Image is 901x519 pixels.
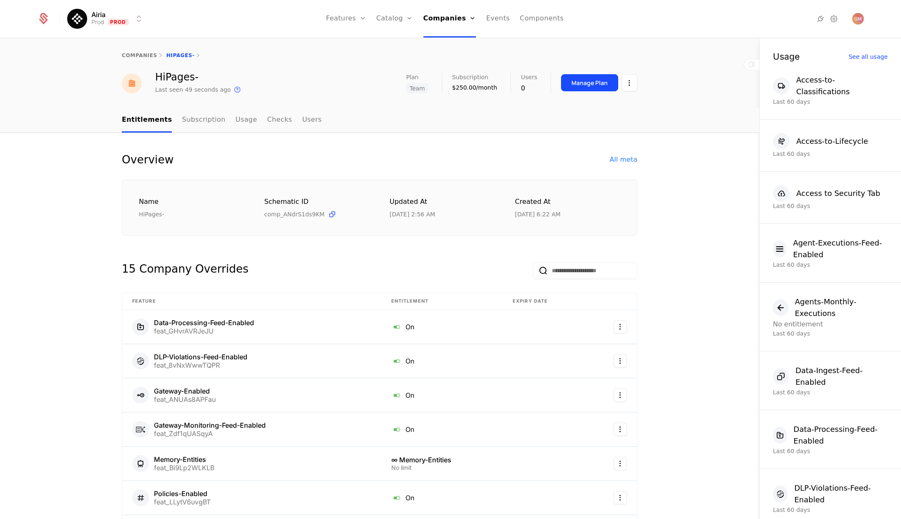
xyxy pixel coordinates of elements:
div: Agent-Executions-Feed-Enabled [793,237,888,261]
div: Last 60 days [773,447,888,455]
button: Agent-Executions-Feed-Enabled [773,237,888,261]
div: Data-Ingest-Feed-Enabled [795,365,888,388]
div: On [391,321,493,332]
div: Gateway-Monitoring-Feed-Enabled [154,422,266,429]
div: Name [139,197,244,207]
div: Data-Processing-Feed-Enabled [793,424,888,447]
div: HiPages- [139,210,244,218]
button: Access to Security Tab [773,185,880,202]
div: 15 Company Overrides [122,262,249,279]
span: Prod [108,19,129,25]
button: Open user button [852,13,864,25]
div: See all usage [848,54,888,60]
span: comp_ANdrS1ds9KM [264,210,325,218]
ul: Choose Sub Page [122,108,322,133]
div: Last 60 days [773,98,888,106]
a: companies [122,53,157,58]
img: Georgi Muleshkov [852,13,864,25]
div: All meta [610,155,637,165]
div: feat_LLytV6uvgBT [154,499,211,505]
div: On [391,424,493,435]
span: Team [406,83,428,93]
div: Prod [91,18,104,26]
div: feat_GHvrAVRJeJU [154,328,254,334]
div: Created at [515,197,621,207]
th: Feature [122,293,381,310]
div: Memory-Entities [154,456,214,463]
button: Select action [614,491,627,504]
div: feat_Bi9Lp2WLKLB [154,464,214,471]
div: Last 60 days [773,506,888,514]
a: Settings [829,14,839,24]
a: Usage [236,108,257,133]
div: Last 60 days [773,329,888,338]
button: Select action [614,354,627,368]
th: Expiry date [503,293,586,310]
span: No entitlement [773,320,823,328]
nav: Main [122,108,637,133]
button: Data-Processing-Feed-Enabled [773,424,888,447]
a: Users [302,108,322,133]
img: Airia [67,9,87,29]
div: 0 [521,83,537,93]
div: Schematic ID [264,197,370,207]
div: Last seen 49 seconds ago [155,85,231,94]
div: No limit [391,465,493,471]
button: Manage Plan [561,74,618,91]
div: Last 60 days [773,261,888,269]
th: Entitlement [381,293,503,310]
div: Agents-Monthly-Executions [795,296,888,319]
div: Policies-Enabled [154,490,211,497]
div: Gateway-Enabled [154,388,216,394]
button: Select action [614,457,627,470]
div: Overview [122,153,174,166]
div: Last 60 days [773,202,888,210]
div: Last 60 days [773,150,888,158]
span: Plan [406,74,419,80]
div: feat_8vNxWwwTQPR [154,362,247,369]
button: Select action [614,320,627,333]
div: DLP-Violations-Feed-Enabled [154,354,247,360]
div: HiPages- [155,72,242,82]
div: feat_ANUAs8APFau [154,396,216,403]
div: On [391,492,493,503]
button: Select action [622,74,637,91]
div: feat_Zdf1qUASqyA [154,430,266,437]
a: Entitlements [122,108,172,133]
button: Select action [614,389,627,402]
div: Updated at [390,197,495,207]
button: Access-to-Classifications [773,74,888,98]
button: Select action [614,423,627,436]
div: $250.00/month [452,83,497,92]
span: Subscription [452,74,488,80]
div: 8/21/25, 6:22 AM [515,210,561,218]
span: Airia [91,11,106,18]
div: Access to Security Tab [796,188,880,199]
button: Select environment [70,10,144,28]
div: DLP-Violations-Feed-Enabled [794,482,888,506]
div: Data-Processing-Feed-Enabled [154,319,254,326]
div: Access-to-Classifications [796,74,888,98]
div: Usage [773,52,800,61]
button: Access-to-Lifecycle [773,133,868,150]
div: On [391,390,493,401]
div: ∞ Memory-Entities [391,456,493,463]
div: Last 60 days [773,388,888,396]
div: Manage Plan [571,79,608,87]
div: 10/8/25, 2:56 AM [390,210,435,218]
a: Integrations [815,14,825,24]
button: Data-Ingest-Feed-Enabled [773,365,888,388]
div: Access-to-Lifecycle [796,135,868,147]
button: DLP-Violations-Feed-Enabled [773,482,888,506]
div: On [391,356,493,366]
a: Checks [267,108,292,133]
a: Subscription [182,108,225,133]
button: Agents-Monthly-Executions [773,296,888,319]
img: HiPages- [122,73,142,93]
span: Users [521,74,537,80]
